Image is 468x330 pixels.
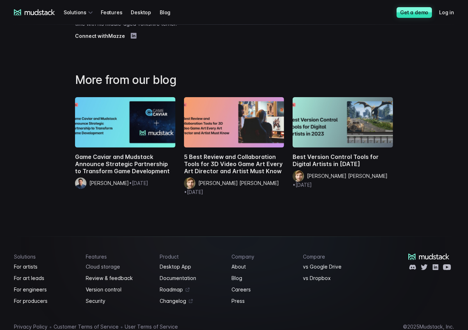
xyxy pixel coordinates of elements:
span: • [DATE] [184,189,203,195]
img: Game Caviar and Mudstack announce strategic partnership to transform game development [75,97,175,147]
a: Press [231,297,295,305]
a: mudstack logo [14,9,55,16]
a: Desktop App [160,262,223,271]
h2: Game Caviar and Mudstack Announce Strategic Partnership to Transform Game Development [75,153,175,175]
img: Best Version Control Tools for Digital Artists in 2023 [293,97,393,147]
a: Documentation [160,274,223,282]
h4: Solutions [14,254,77,260]
h4: Features [86,254,151,260]
img: Josef Bell [75,177,86,189]
a: For artists [14,262,77,271]
span: • [DATE] [293,182,312,188]
a: Changelog [160,297,223,305]
a: Blog [231,274,295,282]
a: Desktop [131,6,160,19]
a: Security [86,297,151,305]
a: Careers [231,285,295,294]
a: Roadmap [160,285,223,294]
a: Version control [86,285,151,294]
img: Mazze Whiteley [293,170,304,182]
a: Cloud storage [86,262,151,271]
a: Best Version Control Tools for Digital Artists in 2023Best Version Control Tools for Digital Arti... [288,93,397,197]
h2: More from our blog [75,73,272,87]
p: Connect with Mazze [75,32,125,40]
span: [PERSON_NAME] [PERSON_NAME] [307,173,388,179]
a: Review & feedback [86,274,151,282]
img: Mazze Whiteley [184,177,195,189]
a: For art leads [14,274,77,282]
a: vs Dropbox [303,274,366,282]
a: Get a demo [397,7,432,18]
h4: Company [231,254,295,260]
h2: 5 Best Review and Collaboration Tools for 3D Video Game Art Every Art Director and Artist Must Know [184,153,284,175]
a: Features [101,6,131,19]
img: 5 Best Review and Collaboration Tools for 3D Video Game Art Every Art Director and Artist Must Know [184,97,284,147]
a: mudstack logo [408,254,449,260]
div: Solutions [64,6,95,19]
a: vs Google Drive [303,262,366,271]
a: 5 Best Review and Collaboration Tools for 3D Video Game Art Every Art Director and Artist Must Kn... [180,93,289,205]
a: Blog [160,6,179,19]
h2: Best Version Control Tools for Digital Artists in [DATE] [293,153,393,167]
div: © 2025 Mudstack, Inc. [403,324,454,330]
h4: Compare [303,254,366,260]
span: • [DATE] [129,180,148,186]
a: About [231,262,295,271]
a: For engineers [14,285,77,294]
a: Game Caviar and Mudstack announce strategic partnership to transform game developmentGame Caviar ... [71,93,180,199]
a: For producers [14,297,77,305]
span: [PERSON_NAME] [PERSON_NAME] [198,180,279,186]
span: [PERSON_NAME] [89,180,129,186]
a: Log in [439,6,463,19]
h4: Product [160,254,223,260]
